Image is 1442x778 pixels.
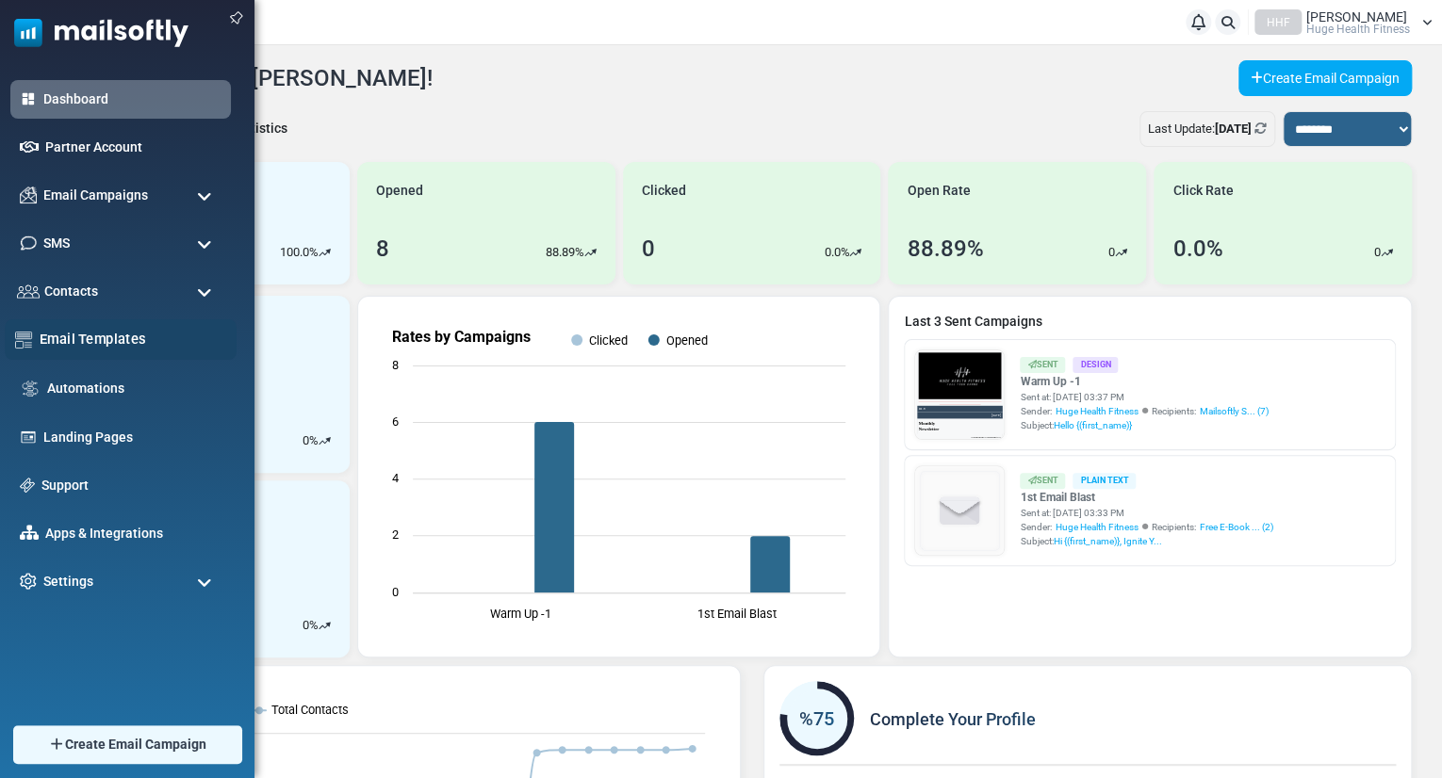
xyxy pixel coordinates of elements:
[409,622,631,644] span: Northbridge Consulting Co.
[1020,390,1268,404] div: Sent at: [DATE] 03:37 PM
[1053,536,1161,546] span: Hi {(first_name)}, Ignite Y...
[376,181,423,201] span: Opened
[20,90,37,107] img: dashboard-icon-active.svg
[1073,357,1118,373] div: Design
[557,462,631,485] span: [DATE]
[43,428,221,447] a: Landing Pages
[490,607,551,621] text: Warm Up -1
[1020,489,1272,506] a: 1st Email Blast
[1073,473,1136,489] div: Plain Text
[45,138,221,157] a: Partner Account
[916,467,1004,555] img: empty-draft-icon2.svg
[43,186,148,205] span: Email Campaigns
[15,331,33,348] img: email-templates-icon.svg
[373,312,864,641] svg: Rates by Campaigns
[392,527,399,542] text: 2
[1055,404,1138,418] span: Huge Health Fitness
[779,705,854,733] div: %75
[44,282,98,301] span: Contacts
[1254,9,1433,35] a: HHF [PERSON_NAME] Huge Health Fitness
[1254,9,1302,35] div: HHF
[20,235,37,251] img: sms-icon.png
[392,328,531,346] text: Rates by Campaigns
[20,478,35,493] img: support-icon.svg
[376,232,389,266] div: 8
[91,65,433,92] h4: Welcome back, [PERSON_NAME]!
[1199,404,1268,418] a: Mailsoftly S... (7)
[65,735,206,754] span: Create Email Campaign
[1020,534,1272,548] div: Subject:
[1199,520,1272,534] a: Free E-Book ... (2)
[697,607,777,621] text: 1st Email Blast
[1053,420,1131,430] span: Hello {(first_name)}
[43,89,221,109] a: Dashboard
[1306,10,1407,24] span: [PERSON_NAME]
[907,181,970,201] span: Open Rate
[303,431,309,450] p: 0
[271,703,349,717] text: Total Contacts
[1172,181,1233,201] span: Click Rate
[642,181,686,201] span: Clicked
[904,312,1396,332] a: Last 3 Sent Campaigns
[665,333,707,348] text: Opened
[20,186,37,203] img: campaigns-icon.png
[1238,60,1412,96] a: Create Email Campaign
[19,414,69,438] span: NO.5
[824,243,849,262] p: 0.0%
[1020,506,1272,520] div: Sent at: [DATE] 03:33 PM
[589,333,628,348] text: Clicked
[1020,404,1268,418] div: Sender: Recipients:
[303,431,331,450] div: %
[1374,243,1381,262] p: 0
[303,616,331,635] div: %
[1020,357,1065,373] div: Sent
[20,429,37,446] img: landing_pages.svg
[41,476,221,495] a: Support
[642,232,655,266] div: 0
[1020,373,1268,390] a: Warm Up -1
[20,559,170,596] strong: Newsletter
[392,358,399,372] text: 8
[43,572,93,592] span: Settings
[1020,418,1268,432] div: Subject:
[1172,232,1222,266] div: 0.0%
[303,616,309,635] p: 0
[47,379,221,398] a: Automations
[20,513,140,550] strong: Monthly
[45,524,221,543] a: Apps & Integrations
[907,232,983,266] div: 88.89%
[1215,122,1252,136] b: [DATE]
[1306,24,1410,35] span: Huge Health Fitness
[17,284,40,298] img: contacts-icon.svg
[1108,243,1115,262] p: 0
[1254,122,1267,136] a: Refresh Stats
[392,471,399,485] text: 4
[546,243,584,262] p: 88.89%
[40,329,226,349] a: Email Templates
[1139,111,1275,147] div: Last Update:
[20,573,37,590] img: settings-icon.svg
[1020,520,1272,534] div: Sender: Recipients:
[392,585,399,599] text: 0
[1020,473,1065,489] div: Sent
[20,378,41,399] img: workflow.svg
[280,243,319,262] p: 100.0%
[451,670,631,694] span: [PERSON_NAME]
[1055,520,1138,534] span: Huge Health Fitness
[43,234,70,253] span: SMS
[392,414,399,429] text: 6
[779,681,1397,756] div: Complete Your Profile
